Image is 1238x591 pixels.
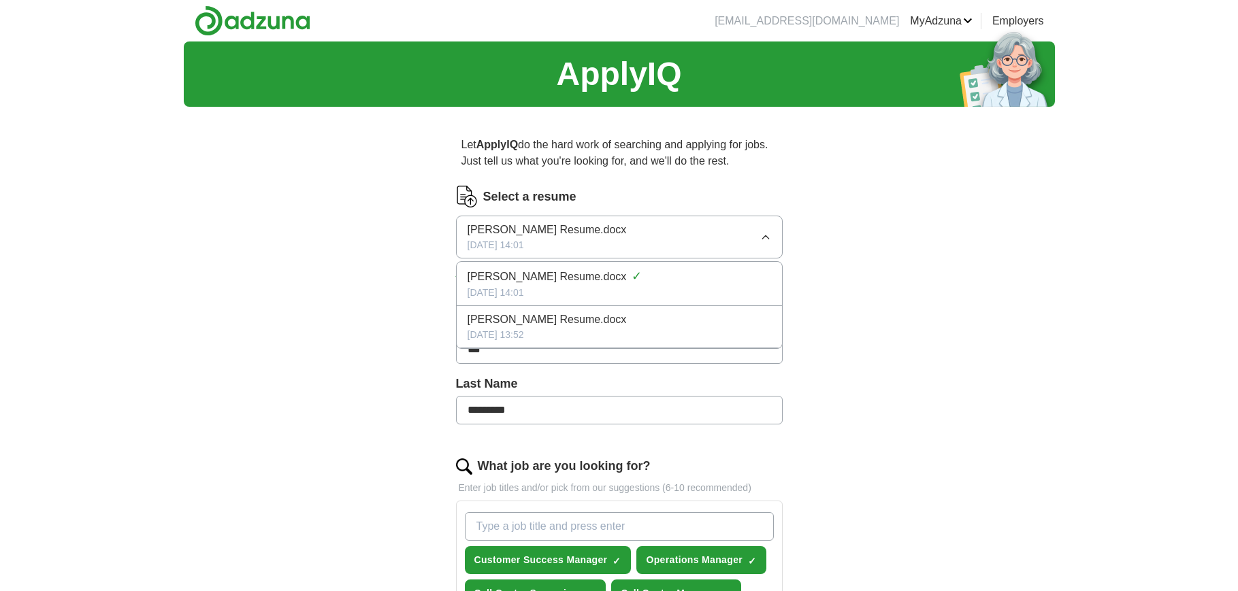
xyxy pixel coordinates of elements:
[456,186,478,207] img: CV Icon
[556,50,681,99] h1: ApplyIQ
[465,546,632,574] button: Customer Success Manager✓
[468,269,627,285] span: [PERSON_NAME] Resume.docx
[478,457,651,475] label: What job are you looking for?
[613,556,621,567] span: ✓
[646,553,743,567] span: Operations Manager
[468,311,627,328] span: [PERSON_NAME] Resume.docx
[910,13,973,29] a: MyAdzuna
[992,13,1044,29] a: Employers
[748,556,756,567] span: ✓
[632,267,642,286] span: ✓
[468,238,524,252] span: [DATE] 14:01
[456,131,783,175] p: Let do the hard work of searching and applying for jobs. Just tell us what you're looking for, an...
[483,188,576,206] label: Select a resume
[456,375,783,393] label: Last Name
[468,328,771,342] div: [DATE] 13:52
[636,546,766,574] button: Operations Manager✓
[468,286,771,300] div: [DATE] 14:01
[465,512,774,541] input: Type a job title and press enter
[456,458,472,475] img: search.png
[195,5,310,36] img: Adzuna logo
[474,553,608,567] span: Customer Success Manager
[456,481,783,495] p: Enter job titles and/or pick from our suggestions (6-10 recommended)
[468,222,627,238] span: [PERSON_NAME] Resume.docx
[715,13,899,29] li: [EMAIL_ADDRESS][DOMAIN_NAME]
[456,216,783,258] button: [PERSON_NAME] Resume.docx[DATE] 14:01
[476,139,518,150] strong: ApplyIQ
